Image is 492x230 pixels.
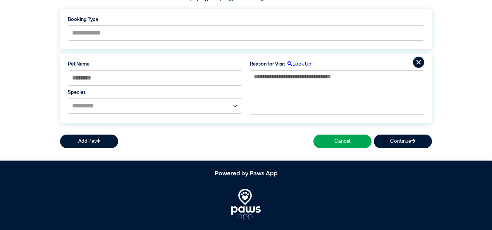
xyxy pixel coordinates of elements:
button: Cancel [313,135,372,148]
button: Continue [374,135,432,148]
label: Reason for Visit [250,61,285,68]
h5: Powered by Paws App [60,170,432,178]
label: Booking Type [68,16,424,23]
img: PawsApp [231,189,261,220]
label: Pet Name [68,61,242,68]
label: Species [68,89,242,96]
label: Look Up [285,61,311,68]
button: Add Pet [60,135,118,148]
